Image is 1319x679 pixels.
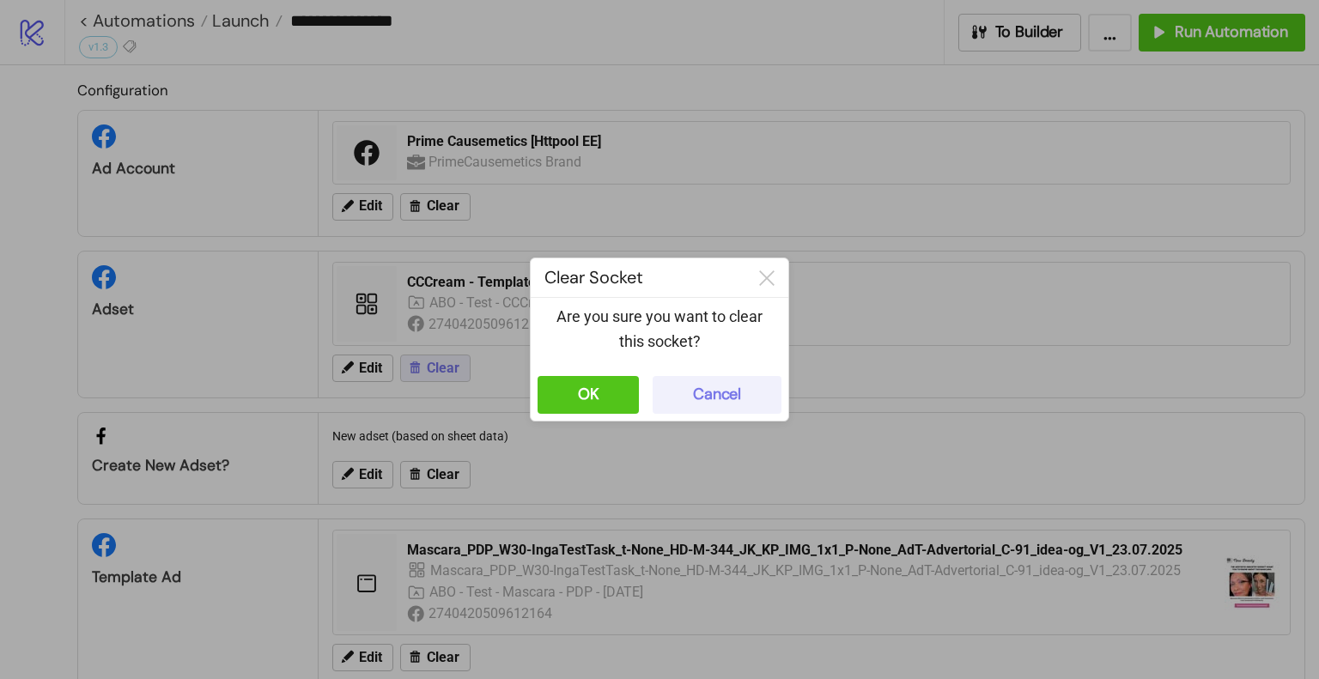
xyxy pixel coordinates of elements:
p: Are you sure you want to clear this socket? [544,305,775,354]
div: OK [578,385,599,404]
button: Cancel [653,376,781,414]
button: OK [538,376,639,414]
div: Clear Socket [531,258,745,297]
div: Cancel [693,385,741,404]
